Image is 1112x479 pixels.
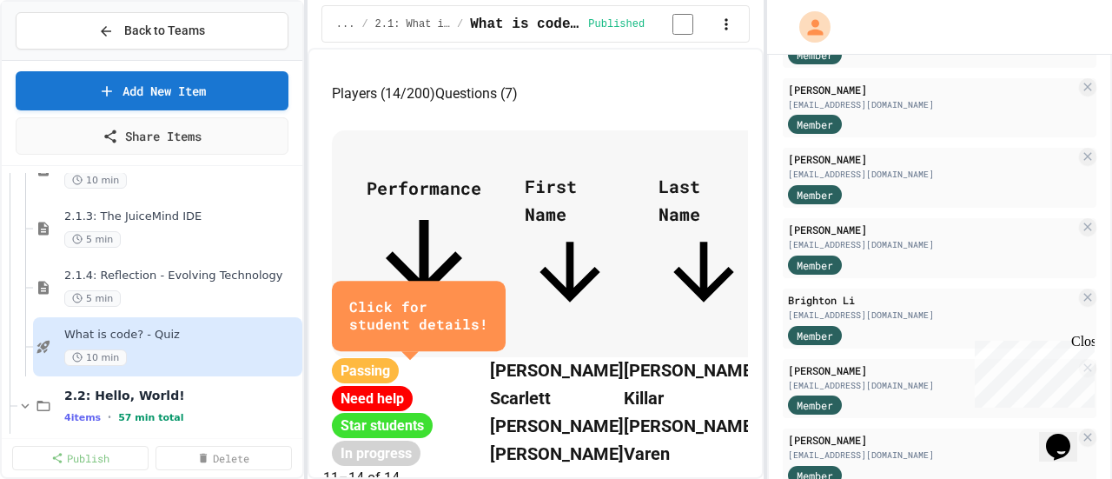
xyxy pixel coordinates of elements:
span: First Name [525,175,615,318]
button: Back to Teams [16,12,288,50]
a: Publish [12,446,149,470]
span: In progress [332,441,420,466]
span: [PERSON_NAME] [624,416,758,436]
div: [PERSON_NAME] [788,363,1076,378]
div: [EMAIL_ADDRESS][DOMAIN_NAME] [788,449,1076,462]
span: 2.1.3: The JuiceMind IDE [64,210,299,224]
span: [PERSON_NAME] [490,360,624,381]
span: Need help [332,386,413,411]
span: 10 min [64,172,127,189]
a: Add New Item [16,71,288,110]
span: [PERSON_NAME] [624,360,758,381]
div: [PERSON_NAME] [788,82,1076,97]
div: [EMAIL_ADDRESS][DOMAIN_NAME] [788,238,1076,251]
span: What is code? - Quiz [64,328,299,343]
span: ... [336,17,355,31]
div: [EMAIL_ADDRESS][DOMAIN_NAME] [788,379,1076,392]
span: Passing [332,358,399,383]
span: 57 min total [118,412,183,423]
span: Published [588,17,645,31]
span: / [457,17,463,31]
span: Member [797,47,833,63]
span: Member [797,116,833,132]
iframe: chat widget [1039,409,1095,462]
span: 2.1.4: Reflection - Evolving Technology [64,269,299,283]
span: Last Name [659,175,749,318]
input: publish toggle [652,14,714,35]
span: What is code? - Quiz [470,14,581,35]
span: • [108,410,111,424]
span: Killar [624,388,664,409]
span: 2.2: Hello, World! [64,388,299,403]
div: Brighton Li [788,292,1076,308]
span: Star students [332,413,433,438]
span: 5 min [64,231,121,248]
span: [PERSON_NAME] [490,443,624,464]
div: Click for student details! [349,298,488,335]
div: My Account [781,7,835,47]
div: Content is published and visible to students [588,13,714,35]
div: basic tabs example [332,83,518,104]
span: Member [797,328,833,343]
span: Scarlett [490,388,551,409]
div: [PERSON_NAME] [788,151,1076,167]
button: Players (14/200) [332,83,435,104]
span: [PERSON_NAME] [490,416,624,436]
span: 10 min [64,349,127,366]
div: [EMAIL_ADDRESS][DOMAIN_NAME] [788,168,1076,181]
span: Back to Teams [124,22,205,40]
span: / [361,17,367,31]
div: Chat with us now!Close [7,7,120,110]
a: Share Items [16,117,288,155]
span: 2.1: What is Code? [375,17,450,31]
a: Delete [156,446,292,470]
div: [PERSON_NAME] [788,222,1076,237]
span: Member [797,257,833,273]
span: Performance [367,176,481,316]
span: Member [797,397,833,413]
div: [PERSON_NAME] [788,432,1076,448]
div: [EMAIL_ADDRESS][DOMAIN_NAME] [788,98,1076,111]
span: 5 min [64,290,121,307]
span: 4 items [64,412,101,423]
div: [EMAIL_ADDRESS][DOMAIN_NAME] [788,309,1076,322]
span: Member [797,187,833,203]
span: Varen [624,443,670,464]
iframe: chat widget [968,334,1095,408]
